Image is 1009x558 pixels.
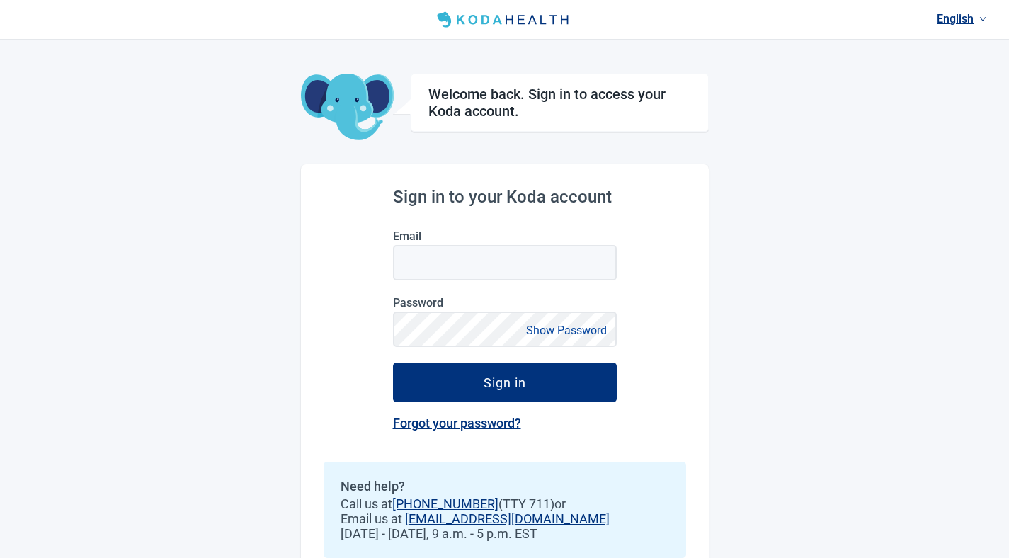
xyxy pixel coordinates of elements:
h2: Need help? [341,479,669,494]
span: [DATE] - [DATE], 9 a.m. - 5 p.m. EST [341,526,669,541]
label: Email [393,229,617,243]
span: Call us at (TTY 711) or [341,496,669,511]
h2: Sign in to your Koda account [393,187,617,207]
label: Password [393,296,617,309]
h1: Welcome back. Sign in to access your Koda account. [428,86,691,120]
a: Current language: English [931,7,992,30]
img: Koda Elephant [301,74,394,142]
a: [EMAIL_ADDRESS][DOMAIN_NAME] [405,511,610,526]
div: Sign in [484,375,526,389]
button: Show Password [522,321,611,340]
img: Koda Health [431,8,577,31]
span: down [979,16,986,23]
a: [PHONE_NUMBER] [392,496,498,511]
a: Forgot your password? [393,416,521,431]
button: Sign in [393,363,617,402]
span: Email us at [341,511,669,526]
